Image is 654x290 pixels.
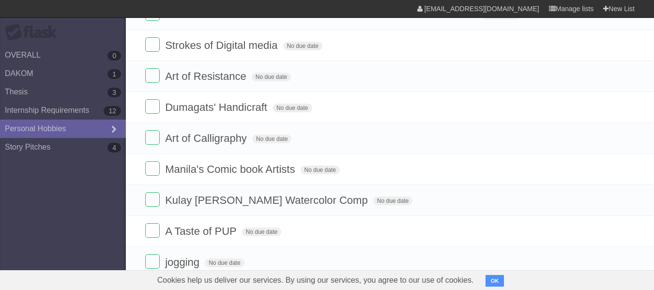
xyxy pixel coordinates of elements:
span: Art of Resistance [165,70,249,82]
span: No due date [283,42,322,50]
span: Manila's Comic book Artists [165,163,297,175]
span: jogging [165,256,202,268]
label: Done [145,68,160,83]
label: Done [145,223,160,238]
label: Done [145,99,160,114]
span: Kulay [PERSON_NAME] Watercolor Comp [165,194,370,206]
button: OK [486,275,504,287]
span: No due date [373,197,412,205]
span: No due date [242,228,281,236]
span: No due date [205,259,244,267]
label: Done [145,192,160,207]
span: Cookies help us deliver our services. By using our services, you agree to our use of cookies. [148,271,484,290]
span: A Taste of PUP [165,225,239,237]
label: Done [145,161,160,176]
span: No due date [252,135,291,143]
b: 4 [107,143,121,153]
b: 0 [107,51,121,61]
b: 12 [104,106,121,116]
div: Flask [5,24,63,41]
label: Done [145,37,160,52]
span: No due date [252,73,291,81]
span: No due date [301,166,340,174]
label: Done [145,254,160,269]
b: 1 [107,69,121,79]
label: Done [145,130,160,145]
span: No due date [273,104,312,112]
span: Strokes of Digital media [165,39,280,51]
span: Art of Calligraphy [165,132,249,144]
b: 3 [107,88,121,97]
span: Dumagats' Handicraft [165,101,270,113]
